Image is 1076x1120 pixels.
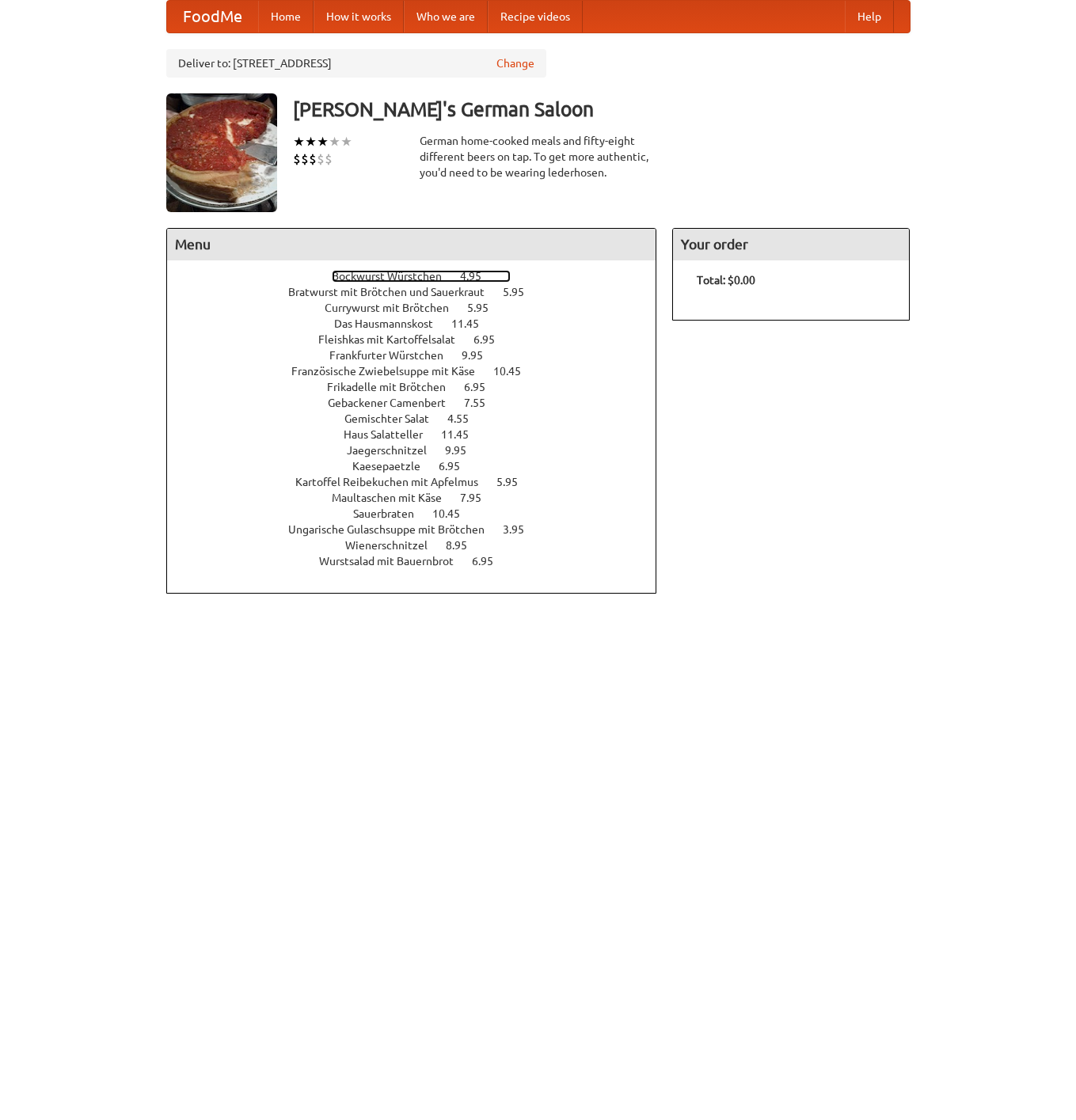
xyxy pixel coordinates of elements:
h4: Your order [673,229,909,260]
span: Frankfurter Würstchen [329,349,459,362]
span: Gemischter Salat [344,412,445,425]
a: Kaesepaetzle 6.95 [352,460,489,473]
h3: [PERSON_NAME]'s German Saloon [293,93,911,125]
span: 4.95 [460,270,497,283]
a: Home [258,1,314,32]
li: $ [309,150,317,168]
span: 5.95 [467,302,504,314]
a: Wienerschnitzel 8.95 [345,539,496,552]
img: angular.jpg [166,93,277,212]
span: 6.95 [439,460,476,473]
span: Ungarische Gulaschsuppe mit Brötchen [288,523,500,536]
li: $ [301,150,309,168]
span: Currywurst mit Brötchen [325,302,465,314]
div: German home-cooked meals and fifty-eight different beers on tap. To get more authentic, you'd nee... [420,133,657,180]
a: Kartoffel Reibekuchen mit Apfelmus 5.95 [295,476,547,488]
a: Bratwurst mit Brötchen und Sauerkraut 5.95 [288,286,553,298]
span: Sauerbraten [353,507,430,520]
a: Frikadelle mit Brötchen 6.95 [327,381,515,393]
span: 8.95 [446,539,483,552]
span: 10.45 [493,365,537,378]
a: Gemischter Salat 4.55 [344,412,498,425]
a: Sauerbraten 10.45 [353,507,489,520]
span: Kartoffel Reibekuchen mit Apfelmus [295,476,494,488]
a: Currywurst mit Brötchen 5.95 [325,302,518,314]
span: 9.95 [462,349,499,362]
li: ★ [305,133,317,150]
a: Change [496,55,534,71]
span: 7.55 [464,397,501,409]
span: 5.95 [496,476,534,488]
span: Fleishkas mit Kartoffelsalat [318,333,471,346]
a: Bockwurst Würstchen 4.95 [332,270,511,283]
li: $ [325,150,333,168]
span: Jaegerschnitzel [347,444,443,457]
span: 4.55 [447,412,485,425]
li: $ [293,150,301,168]
a: Französische Zwiebelsuppe mit Käse 10.45 [291,365,550,378]
span: 6.95 [472,555,509,568]
span: 6.95 [473,333,511,346]
span: Maultaschen mit Käse [332,492,458,504]
span: 10.45 [432,507,476,520]
span: Französische Zwiebelsuppe mit Käse [291,365,491,378]
span: Wienerschnitzel [345,539,443,552]
li: ★ [293,133,305,150]
span: 11.45 [451,317,495,330]
b: Total: $0.00 [697,274,755,287]
span: 9.95 [445,444,482,457]
span: 5.95 [503,286,540,298]
span: 3.95 [503,523,540,536]
h4: Menu [167,229,656,260]
a: How it works [314,1,404,32]
a: Who we are [404,1,488,32]
a: Help [845,1,894,32]
li: ★ [340,133,352,150]
span: Haus Salatteller [344,428,439,441]
span: Gebackener Camenbert [328,397,462,409]
span: 11.45 [441,428,485,441]
span: 7.95 [460,492,497,504]
a: Jaegerschnitzel 9.95 [347,444,496,457]
span: Frikadelle mit Brötchen [327,381,462,393]
a: Maultaschen mit Käse 7.95 [332,492,511,504]
span: Das Hausmannskost [334,317,449,330]
span: 6.95 [464,381,501,393]
a: Das Hausmannskost 11.45 [334,317,508,330]
a: Gebackener Camenbert 7.55 [328,397,515,409]
span: Kaesepaetzle [352,460,436,473]
div: Deliver to: [STREET_ADDRESS] [166,49,546,78]
a: Frankfurter Würstchen 9.95 [329,349,512,362]
a: FoodMe [167,1,258,32]
li: ★ [317,133,329,150]
span: Bratwurst mit Brötchen und Sauerkraut [288,286,500,298]
a: Haus Salatteller 11.45 [344,428,498,441]
span: Bockwurst Würstchen [332,270,458,283]
li: ★ [329,133,340,150]
span: Wurstsalad mit Bauernbrot [319,555,470,568]
a: Wurstsalad mit Bauernbrot 6.95 [319,555,523,568]
a: Fleishkas mit Kartoffelsalat 6.95 [318,333,524,346]
li: $ [317,150,325,168]
a: Recipe videos [488,1,583,32]
a: Ungarische Gulaschsuppe mit Brötchen 3.95 [288,523,553,536]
